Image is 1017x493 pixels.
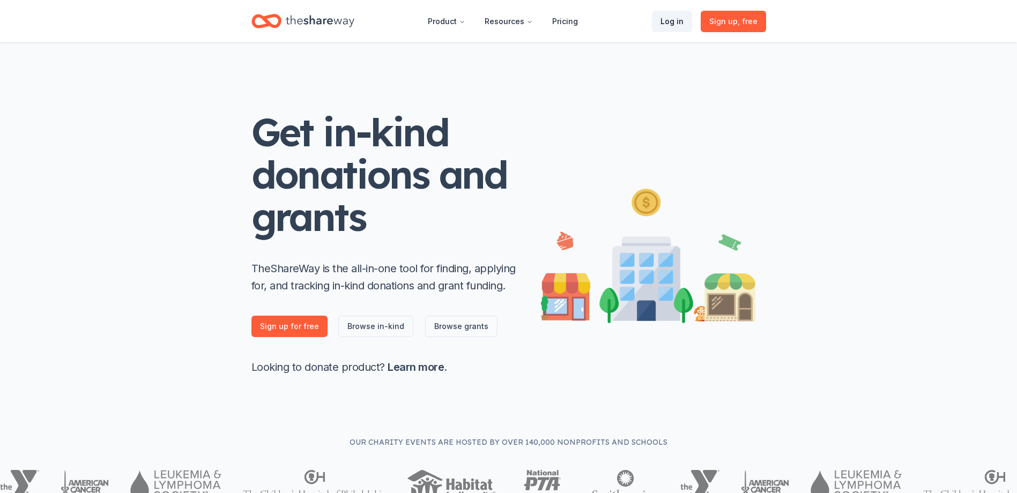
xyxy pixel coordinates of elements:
a: Home [251,9,354,34]
span: Sign up [709,15,758,28]
p: Looking to donate product? . [251,358,519,376]
a: Learn more [388,361,444,374]
img: Illustration for landing page [541,184,755,323]
a: Sign up for free [251,316,328,337]
a: Log in [652,11,692,32]
p: TheShareWay is the all-in-one tool for finding, applying for, and tracking in-kind donations and ... [251,260,519,294]
button: Resources [476,11,541,32]
h1: Get in-kind donations and grants [251,111,519,238]
span: , free [738,17,758,26]
button: Product [419,11,474,32]
nav: Main [419,9,587,34]
a: Browse in-kind [338,316,413,337]
a: Browse grants [425,316,498,337]
a: Pricing [544,11,587,32]
a: Sign up, free [701,11,766,32]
